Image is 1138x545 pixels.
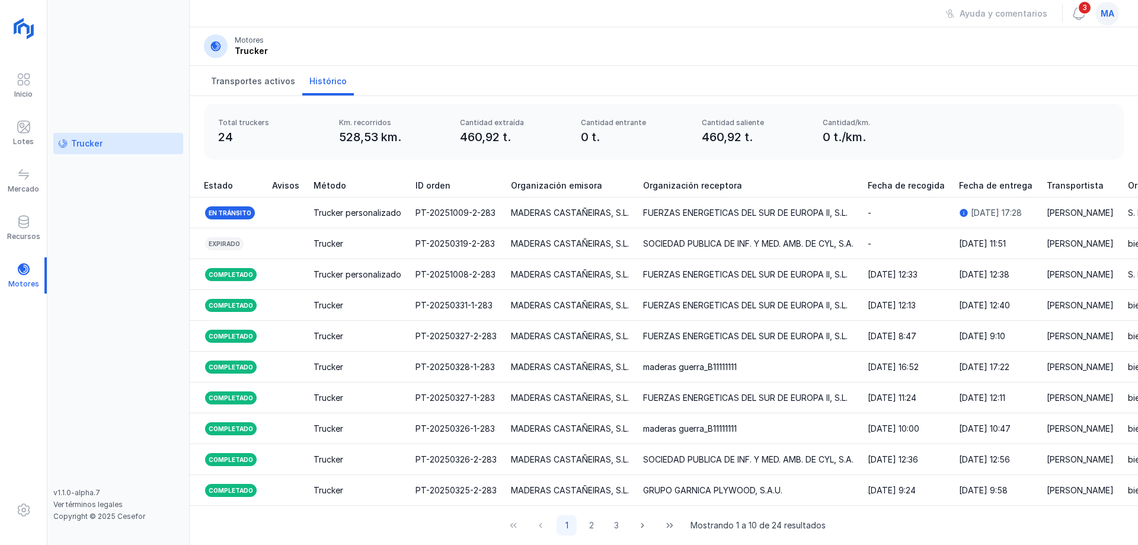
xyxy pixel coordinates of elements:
span: Organización receptora [643,180,742,192]
div: GRUPO GARNICA PLYWOOD, S.A.U. [643,485,782,496]
span: Transportes activos [211,75,295,87]
span: Estado [204,180,233,192]
button: Next Page [631,515,654,536]
div: [DATE] 17:22 [959,361,1009,373]
div: Expirado [204,236,245,251]
div: [PERSON_NAME] [1047,299,1114,311]
div: 0 t./km. [823,129,929,145]
div: [DATE] 9:24 [868,485,916,496]
div: Completado [204,390,258,406]
span: Transportista [1047,180,1104,192]
div: Trucker [314,454,343,466]
div: Trucker [314,485,343,496]
div: Motores [235,36,264,45]
div: PT-20250319-2-283 [415,238,495,250]
div: PT-20251008-2-283 [415,269,496,281]
div: 528,53 km. [339,129,446,145]
div: FUERZAS ENERGETICAS DEL SUR DE EUROPA II, S.L. [643,330,848,342]
div: MADERAS CASTAÑEIRAS, S.L. [511,299,629,311]
div: maderas guerra_B11111111 [643,361,737,373]
div: MADERAS CASTAÑEIRAS, S.L. [511,238,629,250]
button: Page 1 [557,515,577,536]
div: v1.1.0-alpha.7 [53,488,183,498]
div: [DATE] 10:47 [959,423,1011,435]
div: MADERAS CASTAÑEIRAS, S.L. [511,392,629,404]
div: FUERZAS ENERGETICAS DEL SUR DE EUROPA II, S.L. [643,299,848,311]
div: 460,92 t. [460,129,567,145]
div: 460,92 t. [702,129,808,145]
div: Cantidad/km. [823,118,929,128]
div: [DATE] 9:10 [959,330,1005,342]
div: [PERSON_NAME] [1047,454,1114,466]
div: [DATE] 12:33 [868,269,918,281]
div: 24 [218,129,325,145]
div: 0 t. [581,129,688,145]
span: 3 [1078,1,1092,15]
div: Trucker personalizado [314,269,401,281]
div: Trucker [71,138,103,149]
div: MADERAS CASTAÑEIRAS, S.L. [511,454,629,466]
div: PT-20250327-1-283 [415,392,495,404]
div: PT-20250331-1-283 [415,299,493,311]
span: Avisos [272,180,299,192]
div: MADERAS CASTAÑEIRAS, S.L. [511,361,629,373]
div: [PERSON_NAME] [1047,423,1114,435]
div: PT-20250326-1-283 [415,423,495,435]
div: [DATE] 12:13 [868,299,916,311]
div: FUERZAS ENERGETICAS DEL SUR DE EUROPA II, S.L. [643,207,848,219]
div: [DATE] 12:56 [959,454,1010,466]
div: [DATE] 12:11 [959,392,1005,404]
button: Page 3 [606,515,626,536]
div: Copyright © 2025 Cesefor [53,512,183,521]
a: Ver términos legales [53,500,123,509]
div: Km. recorridos [339,118,446,128]
div: PT-20250326-2-283 [415,454,497,466]
div: FUERZAS ENERGETICAS DEL SUR DE EUROPA II, S.L. [643,269,848,281]
span: Organización emisora [511,180,602,192]
div: Trucker [314,361,343,373]
div: Trucker [314,392,343,404]
div: [DATE] 12:38 [959,269,1009,281]
div: Recursos [7,232,40,241]
span: Histórico [309,75,347,87]
div: MADERAS CASTAÑEIRAS, S.L. [511,423,629,435]
div: [DATE] 12:36 [868,454,918,466]
a: Transportes activos [204,66,302,95]
div: PT-20250325-2-283 [415,485,497,496]
div: Completado [204,298,258,313]
div: MADERAS CASTAÑEIRAS, S.L. [511,269,629,281]
div: Total truckers [218,118,325,128]
div: Trucker [314,299,343,311]
div: [DATE] 12:40 [959,299,1010,311]
span: ma [1101,8,1114,20]
div: Completado [204,483,258,498]
div: SOCIEDAD PUBLICA DE INF. Y MED. AMB. DE CYL, S.A. [643,454,853,466]
div: Completado [204,267,258,282]
div: [PERSON_NAME] [1047,269,1114,281]
div: [PERSON_NAME] [1047,238,1114,250]
div: PT-20251009-2-283 [415,207,496,219]
div: Ayuda y comentarios [960,8,1047,20]
div: Trucker [235,45,268,57]
div: Lotes [13,137,34,146]
div: Trucker personalizado [314,207,401,219]
div: [DATE] 17:28 [971,207,1022,219]
div: Completado [204,421,258,436]
div: Completado [204,359,258,375]
div: [PERSON_NAME] [1047,207,1114,219]
div: PT-20250328-1-283 [415,361,495,373]
div: Completado [204,452,258,467]
div: [DATE] 10:00 [868,423,919,435]
div: Completado [204,329,258,344]
span: Fecha de recogida [868,180,945,192]
div: - [868,207,871,219]
span: Método [314,180,346,192]
button: Last Page [658,515,681,536]
a: Histórico [302,66,354,95]
div: Trucker [314,238,343,250]
div: SOCIEDAD PUBLICA DE INF. Y MED. AMB. DE CYL, S.A. [643,238,853,250]
img: logoRight.svg [9,14,39,43]
div: FUERZAS ENERGETICAS DEL SUR DE EUROPA II, S.L. [643,392,848,404]
div: Cantidad extraída [460,118,567,128]
div: - [868,238,871,250]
